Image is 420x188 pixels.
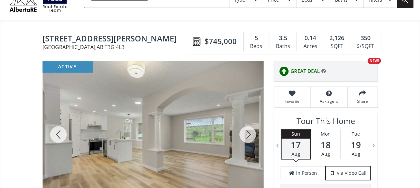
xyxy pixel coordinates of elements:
span: Aug [292,151,300,157]
span: 2,126 [329,34,344,42]
div: 0.14 [300,34,320,42]
div: Beds [247,41,266,51]
div: NEW! [368,58,381,64]
div: $/SQFT [353,41,377,51]
span: in Person [296,170,317,176]
div: 5 [247,34,266,42]
span: Ask agent [314,98,344,104]
span: 18 [311,140,340,150]
span: Aug [321,151,330,157]
div: Baths [273,41,293,51]
div: Sun [282,129,310,139]
span: Aug [352,151,360,157]
div: Acres [300,41,320,51]
span: $745,000 [205,36,237,46]
span: Share [351,98,374,104]
span: GREAT DEAL [291,68,320,75]
div: 350 [353,34,377,42]
div: Mon [311,129,340,139]
span: 99 Arbour Crest Rise NW [42,34,190,44]
div: 3.5 [273,34,293,42]
span: 19 [341,140,371,150]
span: 17 [282,140,310,150]
span: Favorite [277,98,307,104]
div: SQFT [327,41,346,51]
div: Tue [341,129,371,139]
span: [GEOGRAPHIC_DATA] , AB T3G 4L3 [42,44,190,50]
div: active [42,61,92,72]
h3: Tour This Home [281,116,371,129]
img: rating icon [277,65,291,78]
span: via Video Call [337,170,367,176]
